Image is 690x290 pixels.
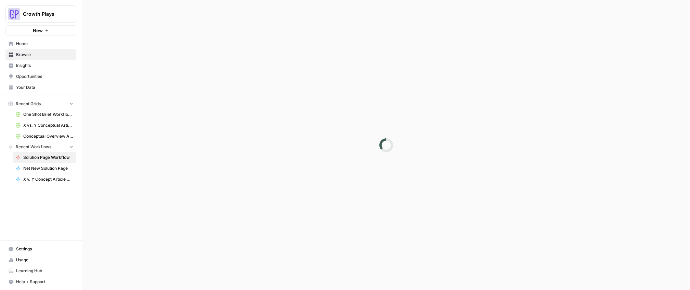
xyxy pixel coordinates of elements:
[5,25,76,36] button: New
[16,268,73,274] span: Learning Hub
[5,265,76,276] a: Learning Hub
[5,254,76,265] a: Usage
[23,11,64,17] span: Growth Plays
[16,52,73,58] span: Browse
[23,122,73,128] span: X vs. Y Conceptual Articles
[5,38,76,49] a: Home
[16,246,73,252] span: Settings
[5,60,76,71] a: Insights
[5,142,76,152] button: Recent Workflows
[23,133,73,139] span: Conceptual Overview Article Grid
[13,109,76,120] a: One Shot Brief Workflow Grid
[5,82,76,93] a: Your Data
[13,174,76,185] a: X v. Y Concept Article Generator
[16,279,73,285] span: Help + Support
[16,144,51,150] span: Recent Workflows
[16,73,73,80] span: Opportunities
[5,49,76,60] a: Browse
[5,71,76,82] a: Opportunities
[33,27,43,34] span: New
[16,84,73,91] span: Your Data
[16,41,73,47] span: Home
[23,111,73,118] span: One Shot Brief Workflow Grid
[16,101,41,107] span: Recent Grids
[13,131,76,142] a: Conceptual Overview Article Grid
[5,99,76,109] button: Recent Grids
[16,63,73,69] span: Insights
[5,5,76,23] button: Workspace: Growth Plays
[5,244,76,254] a: Settings
[13,152,76,163] a: Solution Page Workflow
[23,154,73,161] span: Solution Page Workflow
[16,257,73,263] span: Usage
[23,165,73,171] span: Net New Solution Page
[8,8,20,20] img: Growth Plays Logo
[13,120,76,131] a: X vs. Y Conceptual Articles
[13,163,76,174] a: Net New Solution Page
[23,176,73,182] span: X v. Y Concept Article Generator
[5,276,76,287] button: Help + Support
